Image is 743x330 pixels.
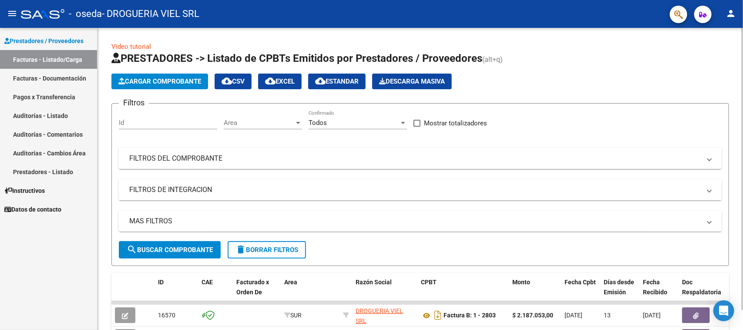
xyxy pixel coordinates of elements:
mat-panel-title: FILTROS DEL COMPROBANTE [129,154,701,163]
span: Instructivos [4,186,45,195]
span: Area [284,279,297,286]
span: PRESTADORES -> Listado de CPBTs Emitidos por Prestadores / Proveedores [111,52,482,64]
mat-expansion-panel-header: FILTROS DEL COMPROBANTE [119,148,722,169]
span: CPBT [421,279,437,286]
span: Mostrar totalizadores [424,118,487,128]
button: EXCEL [258,74,302,89]
button: Buscar Comprobante [119,241,221,259]
span: 13 [604,312,611,319]
span: Estandar [315,77,359,85]
span: Prestadores / Proveedores [4,36,84,46]
mat-icon: cloud_download [222,76,232,86]
span: DROGUERIA VIEL SRL [356,307,403,324]
datatable-header-cell: CAE [198,273,233,311]
datatable-header-cell: Facturado x Orden De [233,273,281,311]
span: 16570 [158,312,175,319]
button: Borrar Filtros [228,241,306,259]
h3: Filtros [119,97,149,109]
span: SUR [284,312,302,319]
mat-panel-title: FILTROS DE INTEGRACION [129,185,701,195]
span: Buscar Comprobante [127,246,213,254]
span: CSV [222,77,245,85]
span: Monto [512,279,530,286]
div: 30714125903 [356,306,414,324]
span: [DATE] [643,312,661,319]
span: Fecha Recibido [643,279,667,296]
span: Descarga Masiva [379,77,445,85]
datatable-header-cell: Razón Social [352,273,417,311]
mat-panel-title: MAS FILTROS [129,216,701,226]
div: Open Intercom Messenger [713,300,734,321]
button: Estandar [308,74,366,89]
app-download-masive: Descarga masiva de comprobantes (adjuntos) [372,74,452,89]
span: CAE [202,279,213,286]
strong: $ 2.187.053,00 [512,312,553,319]
span: - DROGUERIA VIEL SRL [102,4,199,24]
datatable-header-cell: Area [281,273,340,311]
mat-icon: cloud_download [265,76,276,86]
datatable-header-cell: ID [155,273,198,311]
mat-icon: person [726,8,736,19]
span: Facturado x Orden De [236,279,269,296]
span: Borrar Filtros [235,246,298,254]
mat-icon: cloud_download [315,76,326,86]
button: Descarga Masiva [372,74,452,89]
strong: Factura B: 1 - 2803 [444,312,496,319]
datatable-header-cell: Doc Respaldatoria [679,273,731,311]
a: Video tutorial [111,43,151,51]
datatable-header-cell: CPBT [417,273,509,311]
datatable-header-cell: Días desde Emisión [600,273,639,311]
datatable-header-cell: Monto [509,273,561,311]
button: CSV [215,74,252,89]
datatable-header-cell: Fecha Cpbt [561,273,600,311]
span: - oseda [69,4,102,24]
button: Cargar Comprobante [111,74,208,89]
span: Area [224,119,294,127]
span: Días desde Emisión [604,279,634,296]
span: (alt+q) [482,55,503,64]
span: [DATE] [565,312,582,319]
span: EXCEL [265,77,295,85]
span: Doc Respaldatoria [682,279,721,296]
span: Todos [309,119,327,127]
mat-expansion-panel-header: MAS FILTROS [119,211,722,232]
datatable-header-cell: Fecha Recibido [639,273,679,311]
span: Razón Social [356,279,392,286]
span: ID [158,279,164,286]
mat-icon: delete [235,244,246,255]
mat-icon: menu [7,8,17,19]
span: Datos de contacto [4,205,61,214]
mat-expansion-panel-header: FILTROS DE INTEGRACION [119,179,722,200]
span: Fecha Cpbt [565,279,596,286]
span: Cargar Comprobante [118,77,201,85]
mat-icon: search [127,244,137,255]
i: Descargar documento [432,308,444,322]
